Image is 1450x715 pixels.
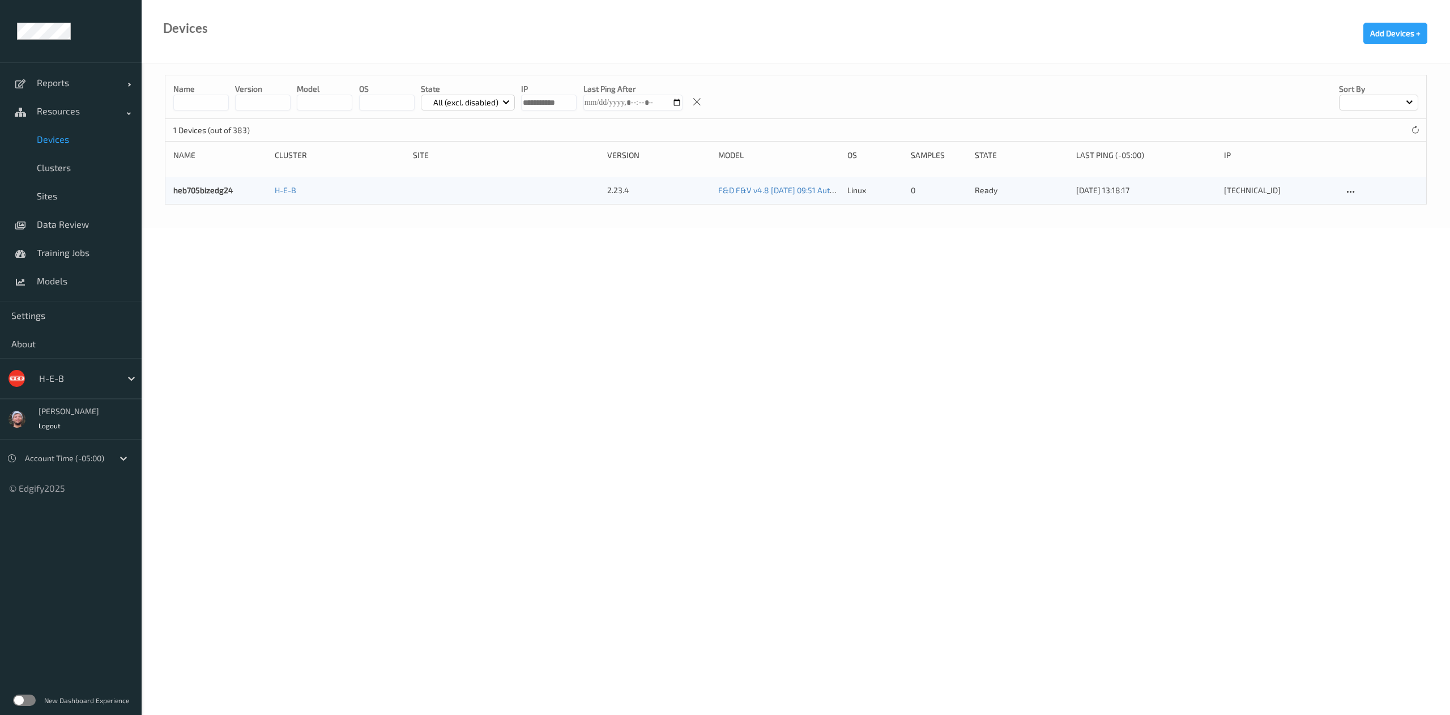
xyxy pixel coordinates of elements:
a: heb705bizedg24 [173,185,233,195]
p: linux [847,185,903,196]
div: 2.23.4 [607,185,710,196]
div: Cluster [275,150,406,161]
div: Site [413,150,599,161]
div: [TECHNICAL_ID] [1224,185,1336,196]
div: Last Ping (-05:00) [1076,150,1216,161]
p: ready [975,185,1068,196]
div: Devices [163,23,208,34]
div: [DATE] 13:18:17 [1076,185,1216,196]
p: IP [521,83,577,95]
p: Last Ping After [583,83,683,95]
div: Model [718,150,839,161]
div: version [607,150,710,161]
p: OS [359,83,415,95]
button: Add Devices + [1363,23,1427,44]
p: 1 Devices (out of 383) [173,125,258,136]
div: Name [173,150,267,161]
p: model [297,83,352,95]
p: All (excl. disabled) [429,97,502,108]
div: State [975,150,1068,161]
p: version [235,83,291,95]
p: State [421,83,515,95]
div: OS [847,150,903,161]
a: F&D F&V v4.8 [DATE] 09:51 Auto Save [718,185,854,195]
div: Samples [911,150,967,161]
a: H-E-B [275,185,296,195]
div: 0 [911,185,967,196]
p: Sort by [1339,83,1418,95]
div: ip [1224,150,1336,161]
p: Name [173,83,229,95]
